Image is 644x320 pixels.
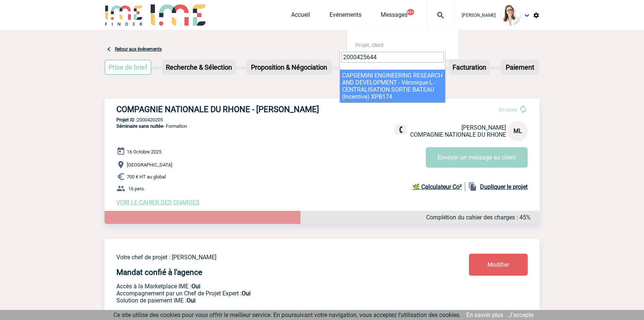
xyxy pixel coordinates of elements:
p: Votre chef de projet : [PERSON_NAME] [116,254,425,261]
a: Evénements [329,11,361,22]
p: Recherche & Sélection [163,60,235,74]
p: Prise de brief [105,60,151,74]
b: 🌿 Calculateur Co² [412,183,462,190]
h4: Mandat confié à l'agence [116,268,202,277]
p: Facturation [450,60,489,74]
span: - Formation [116,123,187,129]
a: Accueil [291,11,310,22]
span: Séminaire sans nuitée [116,123,163,129]
b: Dupliquer le projet [480,183,528,190]
a: J'accepte [509,311,534,319]
li: CAPGEMINI ENGINEERING RESEARCH AND DEVELOPMENT - Véronique L - CENTRALISATION SORTIE BATEAU (Ince... [340,70,445,102]
b: Oui [242,290,251,297]
span: [PERSON_NAME] [461,124,506,131]
img: IME-Finder [104,4,143,26]
a: Messages [381,11,408,22]
span: [GEOGRAPHIC_DATA] [127,162,172,168]
span: 16 Octobre 2025 [127,149,161,155]
a: 🌿 Calculateur Co² [412,182,465,191]
button: 99+ [407,9,414,15]
p: Paiement [501,60,538,74]
span: Ce site utilise des cookies pour vous offrir le meilleur service. En poursuivant votre navigation... [113,311,461,319]
p: Accès à la Marketplace IME : [116,283,425,290]
span: Modifier [487,261,509,268]
b: Oui [187,297,196,304]
span: [PERSON_NAME] [462,13,496,18]
span: 16 pers. [128,186,145,191]
b: Oui [191,283,200,290]
span: Projet, client [355,42,384,48]
img: 122719-0.jpg [500,5,521,26]
p: Conformité aux process achat client, Prise en charge de la facturation, Mutualisation de plusieur... [116,297,425,304]
b: Projet ID : [116,117,137,123]
h3: COMPAGNIE NATIONALE DU RHONE - [PERSON_NAME] [116,105,339,114]
a: En savoir plus [466,311,503,319]
p: Proposition & Négociation [247,60,331,74]
span: En cours [499,107,517,113]
span: ML [513,127,522,134]
p: Prestation payante [116,290,425,297]
button: Envoyer un message au client [426,147,528,168]
a: Retour aux événements [115,47,162,52]
img: fixe.png [397,126,404,133]
span: 700 € HT au global [127,174,166,180]
img: file_copy-black-24dp.png [468,182,477,191]
span: COMPAGNIE NATIONALE DU RHONE [410,131,506,138]
a: VOIR LE CAHIER DES CHARGES [116,199,200,206]
p: 2000420205 [104,117,540,123]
